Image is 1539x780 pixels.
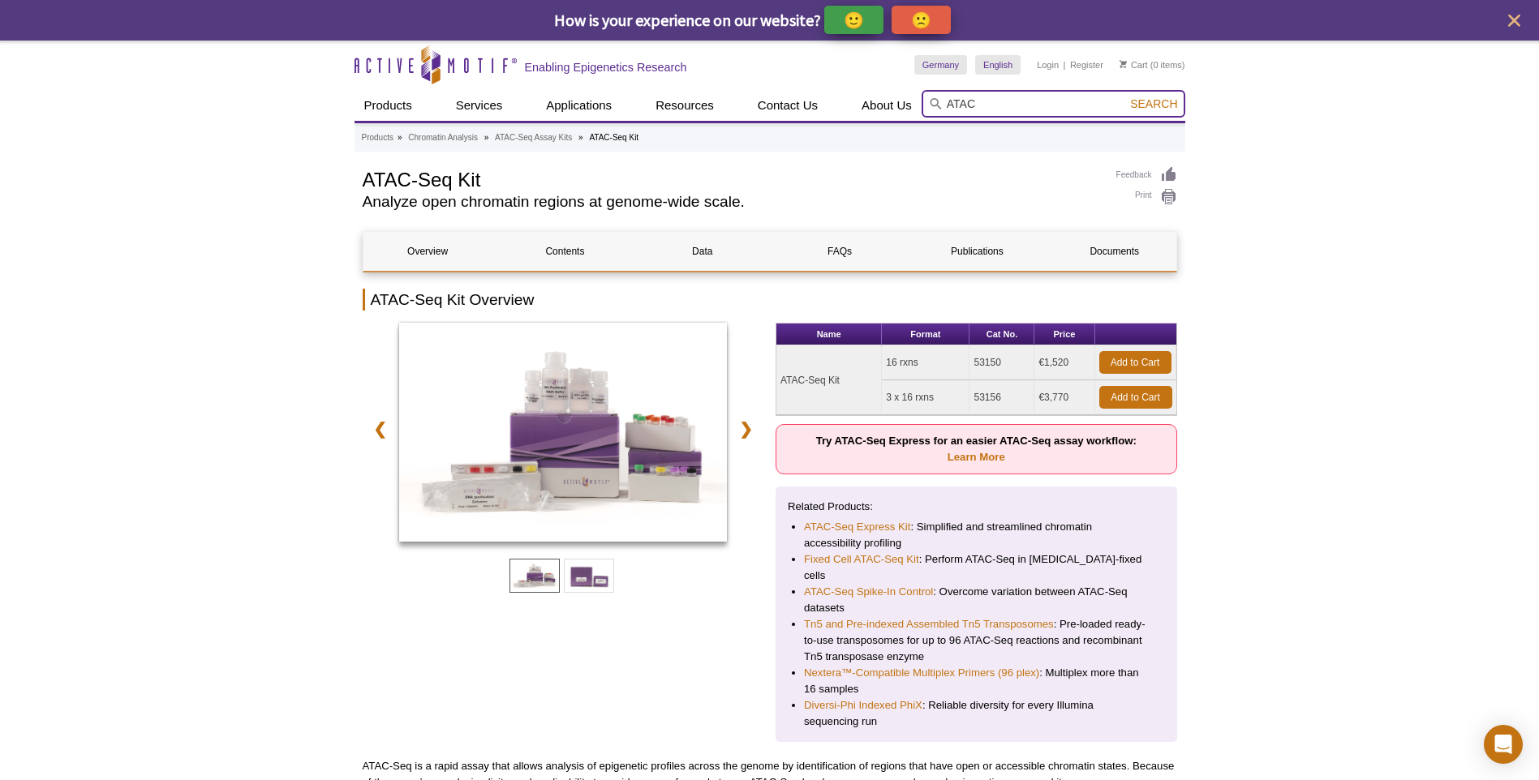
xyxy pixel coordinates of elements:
a: Login [1037,59,1059,71]
li: ATAC-Seq Kit [589,133,638,142]
a: About Us [852,90,922,121]
a: ❯ [729,410,763,448]
a: Feedback [1116,166,1177,184]
a: English [975,55,1021,75]
a: Overview [363,232,492,271]
a: Learn More [948,451,1005,463]
h1: ATAC-Seq Kit [363,166,1100,191]
td: €3,770 [1034,380,1094,415]
li: » [484,133,489,142]
li: : Perform ATAC-Seq in [MEDICAL_DATA]-fixed cells [804,551,1149,584]
li: : Multiplex more than 16 samples [804,665,1149,697]
h2: Analyze open chromatin regions at genome-wide scale. [363,195,1100,209]
a: Chromatin Analysis [408,131,478,145]
h2: Enabling Epigenetics Research [525,60,687,75]
li: » [578,133,583,142]
a: Add to Cart [1099,386,1172,409]
a: Data [638,232,767,271]
th: Cat No. [969,324,1034,345]
a: ATAC-Seq Express Kit [804,519,910,535]
a: Services [446,90,513,121]
a: Cart [1120,59,1148,71]
a: Contact Us [748,90,828,121]
li: » [398,133,402,142]
a: Diversi-Phi Indexed PhiX [804,697,922,714]
a: ATAC-Seq Assay Kits [495,131,572,145]
li: : Reliable diversity for every Illumina sequencing run [804,697,1149,730]
input: Keyword, Cat. No. [922,90,1185,118]
span: How is your experience on our website? [554,10,821,30]
th: Format [882,324,969,345]
th: Price [1034,324,1094,345]
strong: Try ATAC-Seq Express for an easier ATAC-Seq assay workflow: [816,435,1137,463]
a: Products [355,90,422,121]
p: Related Products: [788,499,1165,515]
a: FAQs [775,232,904,271]
button: close [1504,11,1524,31]
li: : Pre-loaded ready-to-use transposomes for up to 96 ATAC-Seq reactions and recombinant Tn5 transp... [804,616,1149,665]
li: : Simplified and streamlined chromatin accessibility profiling [804,519,1149,551]
li: (0 items) [1120,55,1185,75]
th: Name [776,324,882,345]
a: Contents [501,232,630,271]
button: Search [1125,96,1182,111]
td: ATAC-Seq Kit [776,345,882,415]
a: ATAC-Seq Spike-In Control [804,584,933,600]
a: Fixed Cell ATAC-Seq Kit [804,551,919,568]
span: Search [1130,97,1177,110]
li: | [1064,55,1066,75]
a: ❮ [363,410,398,448]
a: Documents [1050,232,1179,271]
a: Tn5 and Pre-indexed Assembled Tn5 Transposomes [804,616,1054,632]
img: ATAC-Seq Kit [399,323,728,542]
a: Print [1116,188,1177,206]
a: Applications [536,90,621,121]
td: 3 x 16 rxns [882,380,969,415]
td: 53150 [969,345,1034,380]
p: 🙁 [911,10,931,30]
td: €1,520 [1034,345,1094,380]
a: Resources [646,90,724,121]
img: Your Cart [1120,60,1127,68]
a: Products [362,131,393,145]
a: Add to Cart [1099,351,1171,374]
a: Register [1070,59,1103,71]
h2: ATAC-Seq Kit Overview [363,289,1177,311]
a: ATAC-Seq Kit [399,323,728,546]
a: Nextera™-Compatible Multiplex Primers (96 plex) [804,665,1039,681]
a: Germany [914,55,967,75]
td: 16 rxns [882,345,969,380]
div: Open Intercom Messenger [1484,725,1523,764]
p: 🙂 [844,10,864,30]
td: 53156 [969,380,1034,415]
a: Publications [913,232,1042,271]
li: : Overcome variation between ATAC-Seq datasets [804,584,1149,616]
